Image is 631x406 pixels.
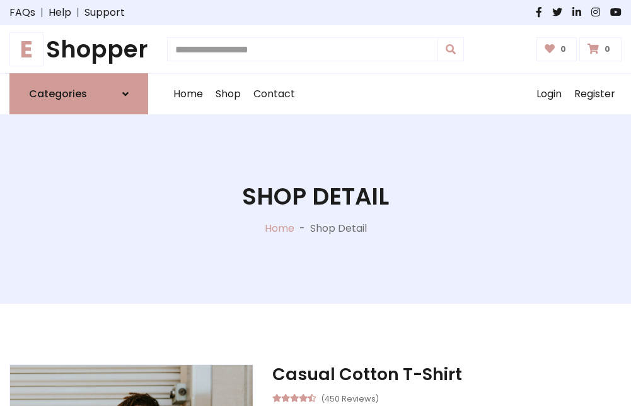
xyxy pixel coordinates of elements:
a: Home [265,221,294,236]
a: Home [167,74,209,114]
a: Shop [209,74,247,114]
span: E [9,32,43,66]
span: | [35,5,49,20]
a: EShopper [9,35,148,63]
h1: Shopper [9,35,148,63]
span: | [71,5,84,20]
a: 0 [536,37,577,61]
span: 0 [557,44,569,55]
h6: Categories [29,88,87,100]
a: FAQs [9,5,35,20]
a: Support [84,5,125,20]
p: Shop Detail [310,221,367,236]
a: 0 [579,37,622,61]
a: Categories [9,73,148,114]
h1: Shop Detail [242,182,389,210]
a: Help [49,5,71,20]
h3: Casual Cotton T-Shirt [272,364,622,385]
p: - [294,221,310,236]
a: Register [568,74,622,114]
a: Login [530,74,568,114]
a: Contact [247,74,301,114]
small: (450 Reviews) [321,390,379,405]
span: 0 [601,44,613,55]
